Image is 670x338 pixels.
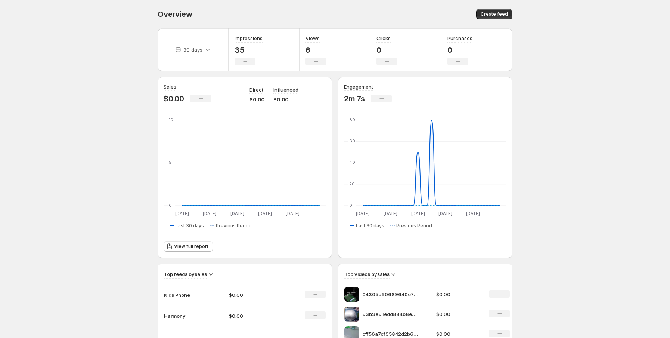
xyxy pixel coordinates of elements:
[447,46,472,55] p: 0
[169,117,173,122] text: 10
[344,83,373,90] h3: Engagement
[466,211,480,216] text: [DATE]
[164,312,201,320] p: Harmony
[376,34,391,42] h3: Clicks
[164,241,213,252] a: View full report
[235,46,263,55] p: 35
[349,117,355,122] text: 80
[169,160,171,165] text: 5
[481,11,508,17] span: Create feed
[249,86,263,93] p: Direct
[258,211,272,216] text: [DATE]
[229,291,282,299] p: $0.00
[362,310,418,318] p: 93b9e91edd884b8ea0875c3daca6f502
[305,34,320,42] h3: Views
[362,330,418,338] p: cff56a7cf95842d2b61b4d9a7053c29f
[349,203,352,208] text: 0
[356,211,370,216] text: [DATE]
[344,270,390,278] h3: Top videos by sales
[356,223,384,229] span: Last 30 days
[175,211,189,216] text: [DATE]
[174,243,208,249] span: View full report
[436,330,480,338] p: $0.00
[164,83,176,90] h3: Sales
[176,223,204,229] span: Last 30 days
[229,312,282,320] p: $0.00
[362,291,418,298] p: 04305c60689640e79728d531b89931ab
[438,211,452,216] text: [DATE]
[344,307,359,322] img: 93b9e91edd884b8ea0875c3daca6f502
[203,211,217,216] text: [DATE]
[183,46,202,53] p: 30 days
[349,138,355,144] text: 60
[216,223,252,229] span: Previous Period
[286,211,300,216] text: [DATE]
[411,211,425,216] text: [DATE]
[376,46,397,55] p: 0
[476,9,512,19] button: Create feed
[349,160,355,165] text: 40
[169,203,172,208] text: 0
[436,291,480,298] p: $0.00
[305,46,326,55] p: 6
[235,34,263,42] h3: Impressions
[273,86,298,93] p: Influenced
[344,94,365,103] p: 2m 7s
[384,211,397,216] text: [DATE]
[447,34,472,42] h3: Purchases
[230,211,244,216] text: [DATE]
[164,94,184,103] p: $0.00
[158,10,192,19] span: Overview
[273,96,298,103] p: $0.00
[349,181,355,187] text: 20
[344,287,359,302] img: 04305c60689640e79728d531b89931ab
[396,223,432,229] span: Previous Period
[249,96,264,103] p: $0.00
[436,310,480,318] p: $0.00
[164,291,201,299] p: Kids Phone
[164,270,207,278] h3: Top feeds by sales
